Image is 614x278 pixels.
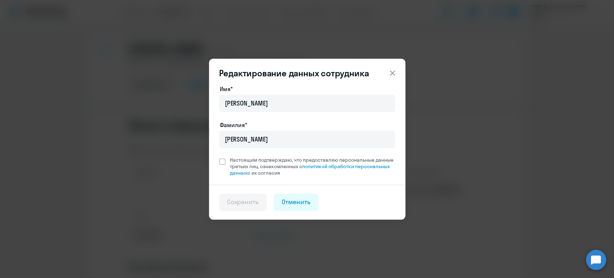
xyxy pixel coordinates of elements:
[230,157,395,176] span: Настоящим подтверждаю, что предоставляю персональные данные третьих лиц, ознакомленных с с их сог...
[274,194,318,211] button: Отменить
[220,121,247,129] label: Фамилия*
[209,67,405,79] header: Редактирование данных сотрудника
[227,197,259,207] div: Сохранить
[282,197,310,207] div: Отменить
[219,194,267,211] button: Сохранить
[230,163,390,176] a: политикой обработки персональных данных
